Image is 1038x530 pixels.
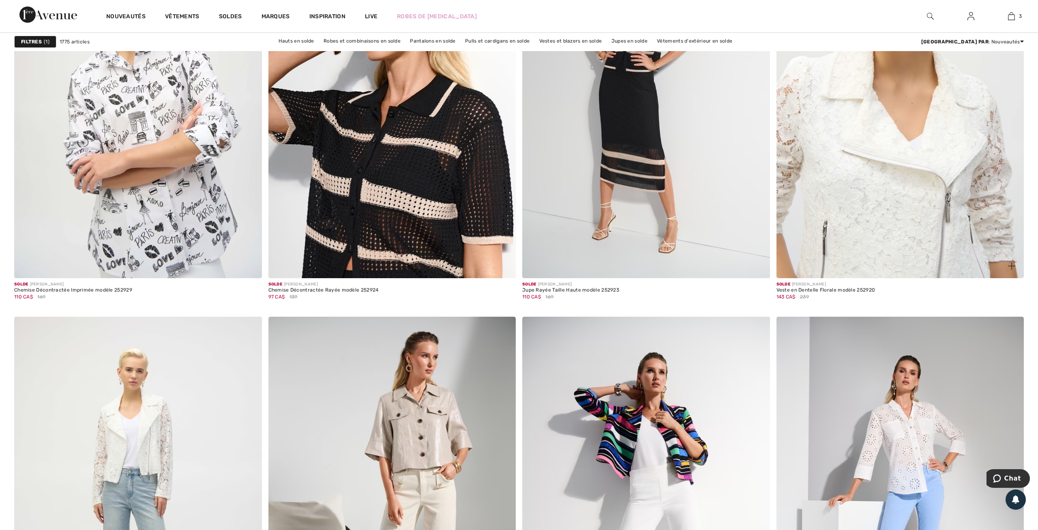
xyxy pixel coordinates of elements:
[290,293,298,300] span: 139
[776,294,796,300] span: 143 CA$
[44,38,49,45] span: 1
[921,38,1024,45] div: : Nouveautés
[14,282,28,287] span: Solde
[219,13,242,21] a: Soldes
[21,38,42,45] strong: Filtres
[309,13,345,21] span: Inspiration
[37,293,45,300] span: 169
[14,294,33,300] span: 110 CA$
[921,39,989,45] strong: [GEOGRAPHIC_DATA] par
[607,36,652,46] a: Jupes en solde
[275,36,318,46] a: Hauts en solde
[961,11,981,21] a: Se connecter
[522,281,619,288] div: [PERSON_NAME]
[406,36,459,46] a: Pantalons en solde
[1008,11,1015,21] img: Mon panier
[1008,262,1015,270] img: plus_v2.svg
[522,288,619,293] div: Jupe Rayée Taille Haute modèle 252923
[991,11,1031,21] a: 3
[14,288,132,293] div: Chemise Décontractée Imprimée modèle 252929
[365,12,377,21] a: Live
[967,11,974,21] img: Mes infos
[522,294,541,300] span: 110 CA$
[653,36,736,46] a: Vêtements d'extérieur en solde
[268,288,379,293] div: Chemise Décontractée Rayée modèle 252924
[60,38,90,45] span: 1775 articles
[1019,13,1022,20] span: 3
[262,13,290,21] a: Marques
[106,13,146,21] a: Nouveautés
[14,281,132,288] div: [PERSON_NAME]
[927,11,934,21] img: recherche
[268,282,283,287] span: Solde
[320,36,405,46] a: Robes et combinaisons en solde
[522,282,536,287] span: Solde
[461,36,534,46] a: Pulls et cardigans en solde
[776,281,875,288] div: [PERSON_NAME]
[397,12,477,21] a: Robes de [MEDICAL_DATA]
[19,6,77,23] img: 1ère Avenue
[268,281,379,288] div: [PERSON_NAME]
[987,469,1030,489] iframe: Ouvre un widget dans lequel vous pouvez chatter avec l’un de nos agents
[776,288,875,293] div: Veste en Dentelle Florale modèle 252920
[535,36,606,46] a: Vestes et blazers en solde
[800,293,809,300] span: 239
[268,294,285,300] span: 97 CA$
[776,282,791,287] span: Solde
[165,13,199,21] a: Vêtements
[545,293,553,300] span: 169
